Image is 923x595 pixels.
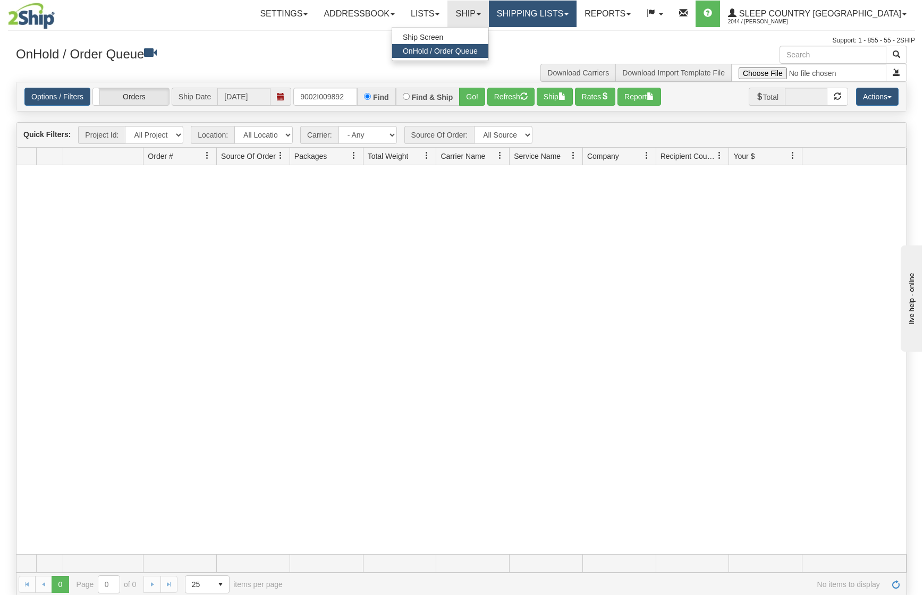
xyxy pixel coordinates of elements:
[172,88,217,106] span: Ship Date
[23,129,71,140] label: Quick Filters:
[191,126,234,144] span: Location:
[441,151,485,161] span: Carrier Name
[77,575,137,593] span: Page of 0
[212,576,229,593] span: select
[732,64,886,82] input: Import
[784,147,802,165] a: Your $ filter column settings
[418,147,436,165] a: Total Weight filter column settings
[16,123,907,148] div: grid toolbar
[221,151,276,161] span: Source Of Order
[577,1,639,27] a: Reports
[192,579,206,590] span: 25
[294,151,327,161] span: Packages
[412,93,453,101] label: Find & Ship
[16,46,454,61] h3: OnHold / Order Queue
[720,1,914,27] a: Sleep Country [GEOGRAPHIC_DATA] 2044 / [PERSON_NAME]
[403,1,447,27] a: Lists
[514,151,561,161] span: Service Name
[459,88,485,106] button: Go!
[392,30,488,44] a: Ship Screen
[899,243,922,352] iframe: chat widget
[252,1,316,27] a: Settings
[185,575,230,593] span: Page sizes drop down
[93,88,169,105] label: Orders
[780,46,886,64] input: Search
[272,147,290,165] a: Source Of Order filter column settings
[24,88,90,106] a: Options / Filters
[316,1,403,27] a: Addressbook
[617,88,661,106] button: Report
[8,3,55,29] img: logo2044.jpg
[293,88,357,106] input: Order #
[368,151,409,161] span: Total Weight
[403,47,478,55] span: OnHold / Order Queue
[587,151,619,161] span: Company
[392,44,488,58] a: OnHold / Order Queue
[489,1,577,27] a: Shipping lists
[564,147,582,165] a: Service Name filter column settings
[298,580,880,589] span: No items to display
[198,147,216,165] a: Order # filter column settings
[185,575,283,593] span: items per page
[733,151,755,161] span: Your $
[52,576,69,593] span: Page 0
[373,93,389,101] label: Find
[148,151,173,161] span: Order #
[8,36,915,45] div: Support: 1 - 855 - 55 - 2SHIP
[547,69,609,77] a: Download Carriers
[622,69,725,77] a: Download Import Template File
[887,576,904,593] a: Refresh
[447,1,488,27] a: Ship
[8,9,98,17] div: live help - online
[856,88,899,106] button: Actions
[345,147,363,165] a: Packages filter column settings
[491,147,509,165] a: Carrier Name filter column settings
[575,88,616,106] button: Rates
[638,147,656,165] a: Company filter column settings
[736,9,901,18] span: Sleep Country [GEOGRAPHIC_DATA]
[403,33,443,41] span: Ship Screen
[537,88,573,106] button: Ship
[728,16,808,27] span: 2044 / [PERSON_NAME]
[749,88,785,106] span: Total
[886,46,907,64] button: Search
[78,126,125,144] span: Project Id:
[487,88,535,106] button: Refresh
[661,151,716,161] span: Recipient Country
[404,126,475,144] span: Source Of Order:
[300,126,338,144] span: Carrier:
[710,147,729,165] a: Recipient Country filter column settings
